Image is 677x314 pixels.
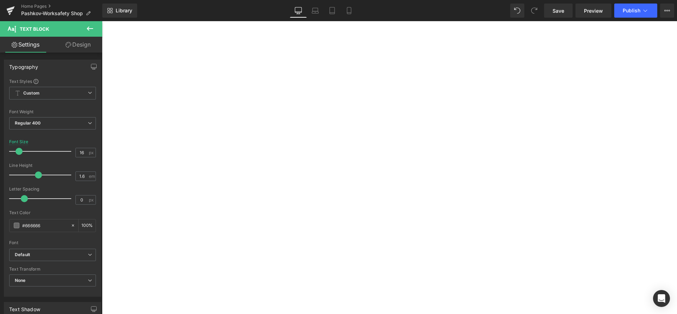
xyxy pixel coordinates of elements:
span: px [89,198,95,202]
div: Font Size [9,139,29,144]
div: Text Color [9,210,96,215]
span: Publish [623,8,640,13]
div: % [79,219,96,232]
span: px [89,150,95,155]
div: Typography [9,60,38,70]
a: Tablet [324,4,341,18]
a: Preview [575,4,611,18]
div: Letter Spacing [9,187,96,192]
span: Preview [584,7,603,14]
input: Color [22,222,67,229]
button: More [660,4,674,18]
b: Regular 400 [15,120,41,126]
span: em [89,174,95,179]
a: Home Pages [21,4,102,9]
a: Laptop [307,4,324,18]
span: Save [553,7,564,14]
a: Mobile [341,4,358,18]
div: Line Height [9,163,96,168]
span: Pashkov-Worksafety Shop [21,11,83,16]
div: Text Styles [9,78,96,84]
button: Publish [614,4,657,18]
span: Library [116,7,132,14]
div: Text Transform [9,267,96,272]
b: None [15,278,26,283]
a: Design [53,37,104,53]
span: Text Block [20,26,49,32]
div: Font Weight [9,109,96,114]
div: Text Shadow [9,302,40,312]
div: Font [9,240,96,245]
i: Default [15,252,30,258]
a: New Library [102,4,137,18]
button: Redo [527,4,541,18]
a: Desktop [290,4,307,18]
b: Custom [23,90,39,96]
button: Undo [510,4,524,18]
div: Open Intercom Messenger [653,290,670,307]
